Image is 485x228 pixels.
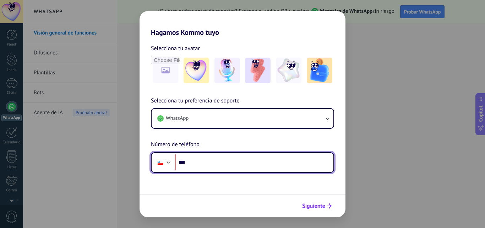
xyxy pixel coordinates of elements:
[140,11,345,37] h2: Hagamos Kommo tuyo
[184,58,209,83] img: -1.jpeg
[276,58,301,83] img: -4.jpeg
[154,155,167,170] div: Chile: + 56
[152,109,333,128] button: WhatsApp
[214,58,240,83] img: -2.jpeg
[245,58,271,83] img: -3.jpeg
[151,140,200,149] span: Número de teléfono
[166,115,189,122] span: WhatsApp
[299,200,335,212] button: Siguiente
[307,58,332,83] img: -5.jpeg
[302,203,325,208] span: Siguiente
[151,44,200,53] span: Selecciona tu avatar
[151,96,240,106] span: Selecciona tu preferencia de soporte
